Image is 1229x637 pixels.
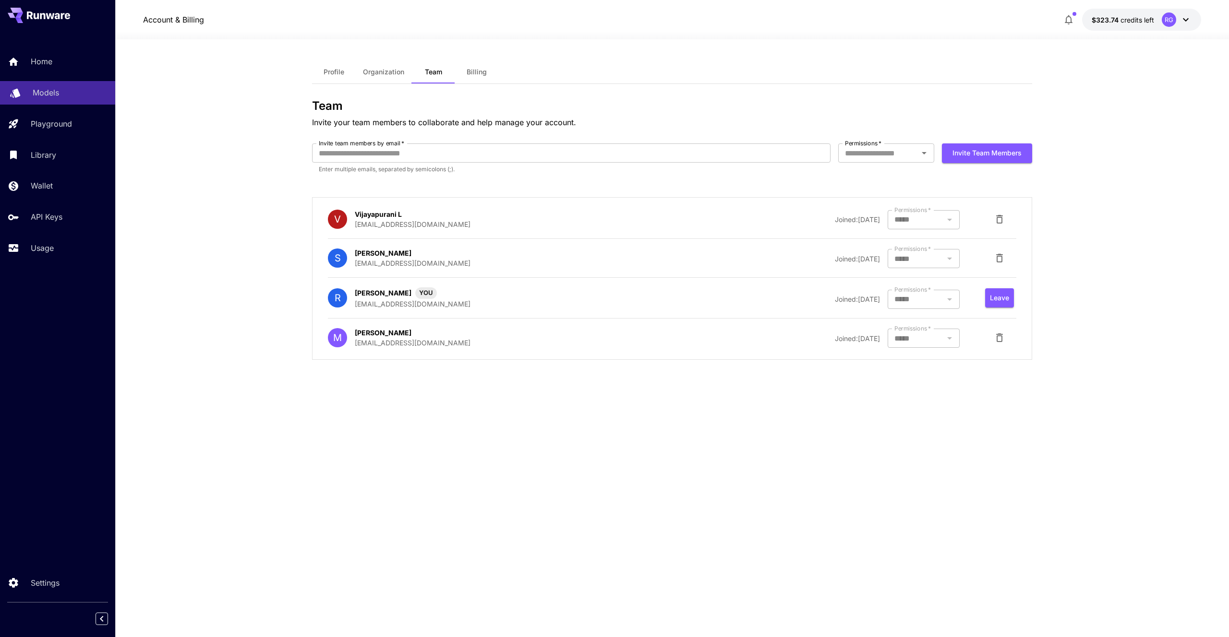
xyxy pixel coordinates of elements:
[31,149,56,161] p: Library
[96,613,108,625] button: Collapse sidebar
[328,248,347,268] div: S
[845,139,881,147] label: Permissions
[363,68,404,76] span: Organization
[324,68,344,76] span: Profile
[894,245,931,253] label: Permissions
[942,143,1032,163] button: Invite team members
[415,288,437,298] span: YOU
[103,610,115,627] div: Collapse sidebar
[31,56,52,67] p: Home
[143,14,204,25] a: Account & Billing
[31,577,60,589] p: Settings
[31,118,72,130] p: Playground
[143,14,204,25] nav: breadcrumb
[894,285,931,294] label: Permissions
[1181,591,1229,637] iframe: Chat Widget
[917,146,931,160] button: Open
[835,295,880,303] span: Joined: [DATE]
[835,334,880,342] span: Joined: [DATE]
[319,165,824,174] p: Enter multiple emails, separated by semicolons (;).
[1092,16,1121,24] span: $323.74
[355,219,470,229] p: [EMAIL_ADDRESS][DOMAIN_NAME]
[355,209,402,219] p: Vijayapurani L
[835,215,880,224] span: Joined: [DATE]
[328,328,347,347] div: M
[33,87,59,98] p: Models
[1082,9,1201,31] button: $323.739RG
[319,139,404,147] label: Invite team members by email
[425,68,442,76] span: Team
[31,180,53,191] p: Wallet
[355,328,411,338] p: [PERSON_NAME]
[1092,15,1154,25] div: $323.739
[31,242,54,254] p: Usage
[1121,16,1154,24] span: credits left
[312,99,1032,113] h3: Team
[467,68,487,76] span: Billing
[355,338,470,348] p: [EMAIL_ADDRESS][DOMAIN_NAME]
[355,288,411,298] p: [PERSON_NAME]
[31,211,62,223] p: API Keys
[1162,12,1176,27] div: RG
[894,324,931,332] label: Permissions
[328,210,347,229] div: V
[328,288,347,307] div: R
[985,288,1014,308] button: Leave
[355,299,470,309] p: [EMAIL_ADDRESS][DOMAIN_NAME]
[355,248,411,258] p: [PERSON_NAME]
[894,206,931,214] label: Permissions
[355,258,470,268] p: [EMAIL_ADDRESS][DOMAIN_NAME]
[835,255,880,263] span: Joined: [DATE]
[312,117,1032,128] p: Invite your team members to collaborate and help manage your account.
